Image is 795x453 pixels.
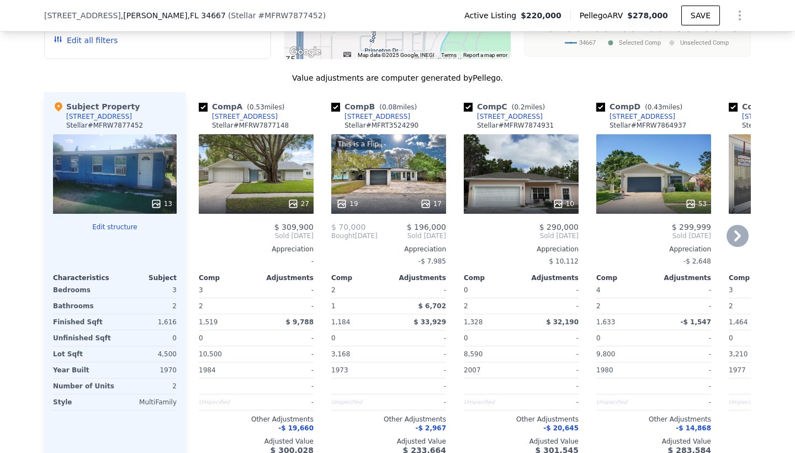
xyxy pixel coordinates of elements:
div: Stellar # MFRW7874931 [477,121,554,130]
div: - [258,362,314,378]
text: [DATE] [687,24,708,32]
div: Appreciation [464,245,579,254]
span: $ 6,702 [418,302,446,310]
a: Terms (opens in new tab) [441,52,457,58]
div: - [391,394,446,410]
div: Stellar # MFRT3524290 [344,121,418,130]
div: - [391,346,446,362]
span: -$ 19,660 [278,424,314,432]
button: Keyboard shortcuts [343,52,351,57]
div: - [258,346,314,362]
span: ( miles) [640,103,687,111]
span: $ 299,999 [672,223,711,231]
span: ( miles) [375,103,421,111]
span: 1,328 [464,318,483,326]
div: Stellar # MFRW7877452 [66,121,143,130]
div: 27 [288,198,309,209]
div: - [656,282,711,298]
span: 0 [331,334,336,342]
div: 4,500 [117,346,177,362]
div: - [523,346,579,362]
span: 0.53 [250,103,264,111]
img: Google [287,45,324,59]
div: ( ) [228,10,326,21]
a: Open this area in Google Maps (opens a new window) [287,45,324,59]
div: 2 [199,298,254,314]
div: - [258,298,314,314]
div: 19 [336,198,358,209]
div: 2 [464,298,519,314]
div: [STREET_ADDRESS] [66,112,132,121]
button: SAVE [681,6,720,25]
div: Other Adjustments [596,415,711,424]
span: Sold [DATE] [596,231,711,240]
div: 1973 [331,362,386,378]
span: 3 [729,286,733,294]
text: [DATE] [549,24,570,32]
div: - [656,330,711,346]
span: 0 [729,334,733,342]
div: 2 [119,378,177,394]
a: Report a map error [463,52,507,58]
div: Appreciation [331,245,446,254]
span: $ 196,000 [407,223,446,231]
div: Comp D [596,101,687,112]
a: [STREET_ADDRESS] [596,112,675,121]
div: Subject Property [53,101,140,112]
div: Comp [464,273,521,282]
div: Unspecified [596,394,651,410]
div: - [656,298,711,314]
div: Year Built [53,362,113,378]
span: -$ 14,868 [676,424,711,432]
span: $278,000 [627,11,668,20]
span: -$ 2,648 [683,257,711,265]
div: Adjustments [389,273,446,282]
div: Lot Sqft [53,346,113,362]
span: -$ 2,967 [416,424,446,432]
span: [STREET_ADDRESS] [44,10,121,21]
span: ( miles) [507,103,549,111]
div: 2007 [464,362,519,378]
div: - [523,378,579,394]
div: Number of Units [53,378,114,394]
div: - [258,330,314,346]
div: - [391,330,446,346]
div: Comp B [331,101,421,112]
text: Selected Comp [619,39,661,46]
div: Comp C [464,101,549,112]
div: 1984 [199,362,254,378]
div: 53 [685,198,707,209]
span: 10,500 [199,350,222,358]
div: 1977 [729,362,784,378]
span: 3 [199,286,203,294]
div: Comp [199,273,256,282]
div: 2 [117,298,177,314]
span: Map data ©2025 Google, INEGI [358,52,434,58]
span: 1,519 [199,318,218,326]
span: $ 33,929 [414,318,446,326]
span: $ 290,000 [539,223,579,231]
div: - [523,330,579,346]
div: 17 [420,198,442,209]
div: Characteristics [53,273,115,282]
div: This is a Flip [336,139,381,150]
div: Bathrooms [53,298,113,314]
div: 1970 [117,362,177,378]
div: Comp A [199,101,289,112]
span: Sold [DATE] [378,231,446,240]
a: [STREET_ADDRESS] [464,112,543,121]
span: , [PERSON_NAME] [121,10,226,21]
div: 2 [596,298,651,314]
div: Stellar # MFRW7877148 [212,121,289,130]
div: - [391,282,446,298]
div: 3 [117,282,177,298]
div: - [258,282,314,298]
text: [DATE] [659,24,680,32]
span: 0.08 [382,103,397,111]
span: -$ 20,645 [543,424,579,432]
span: , FL 34667 [188,11,226,20]
div: - [523,298,579,314]
div: - [258,394,314,410]
div: Value adjustments are computer generated by Pellego . [44,72,751,83]
span: 3,210 [729,350,748,358]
